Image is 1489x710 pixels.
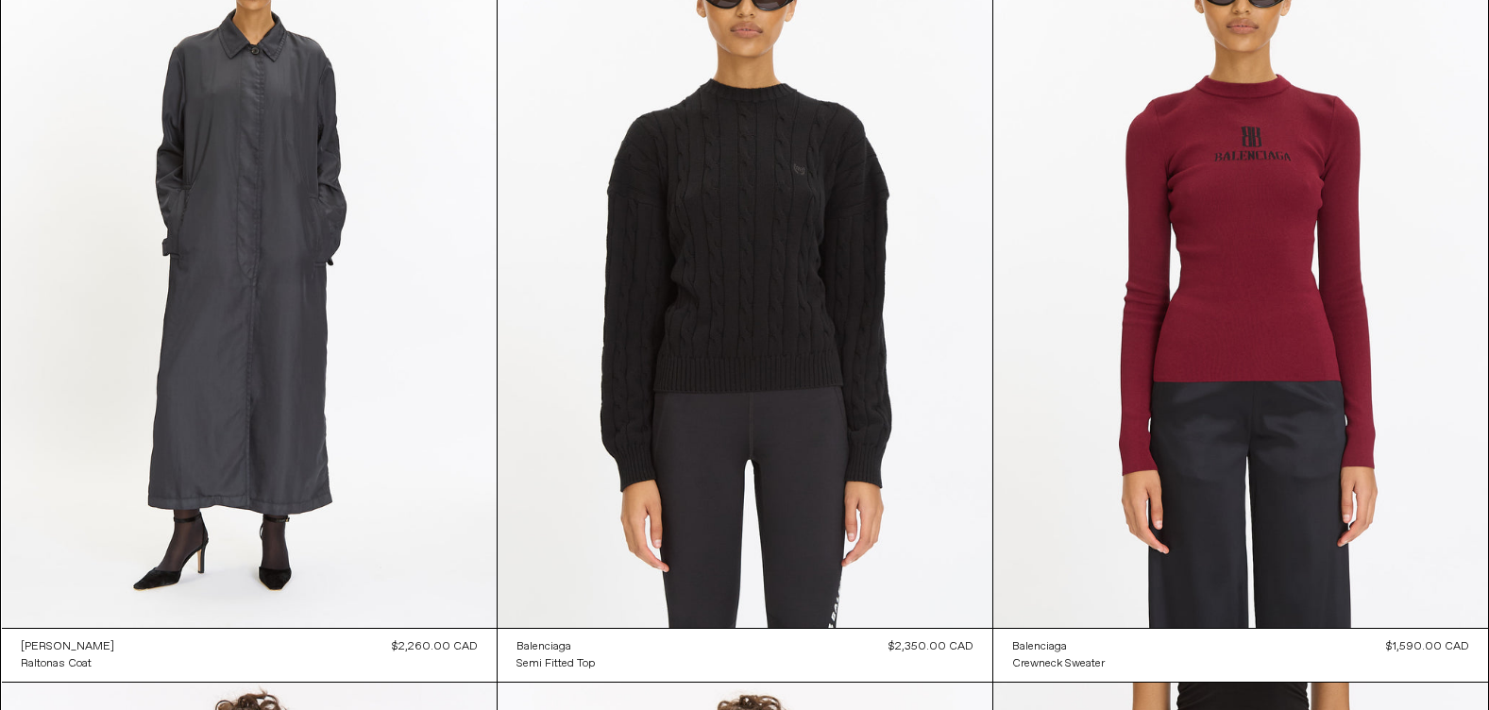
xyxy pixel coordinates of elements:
a: Balenciaga [516,638,595,655]
div: $2,350.00 CAD [888,638,973,655]
a: Balenciaga [1012,638,1105,655]
a: Raltonas Coat [21,655,114,672]
div: $2,260.00 CAD [392,638,478,655]
div: Balenciaga [1012,639,1067,655]
a: Crewneck Sweater [1012,655,1105,672]
a: [PERSON_NAME] [21,638,114,655]
div: Crewneck Sweater [1012,656,1105,672]
div: Raltonas Coat [21,656,92,672]
div: $1,590.00 CAD [1386,638,1469,655]
a: Semi Fitted Top [516,655,595,672]
div: Semi Fitted Top [516,656,595,672]
div: [PERSON_NAME] [21,639,114,655]
div: Balenciaga [516,639,571,655]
